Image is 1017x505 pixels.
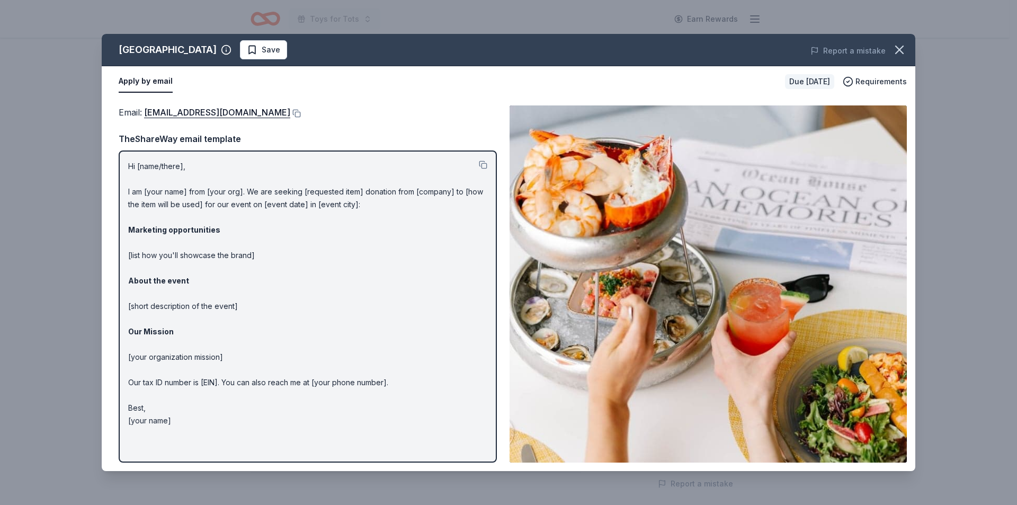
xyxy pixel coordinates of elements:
span: Save [262,43,280,56]
button: Apply by email [119,70,173,93]
strong: Marketing opportunities [128,225,220,234]
button: Save [240,40,287,59]
span: Email : [119,107,290,118]
strong: About the event [128,276,189,285]
img: Image for Ocean House [510,105,907,463]
strong: Our Mission [128,327,174,336]
a: [EMAIL_ADDRESS][DOMAIN_NAME] [144,105,290,119]
button: Requirements [843,75,907,88]
p: Hi [name/there], I am [your name] from [your org]. We are seeking [requested item] donation from ... [128,160,487,427]
div: [GEOGRAPHIC_DATA] [119,41,217,58]
div: Due [DATE] [785,74,834,89]
div: TheShareWay email template [119,132,497,146]
span: Requirements [855,75,907,88]
button: Report a mistake [810,45,886,57]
